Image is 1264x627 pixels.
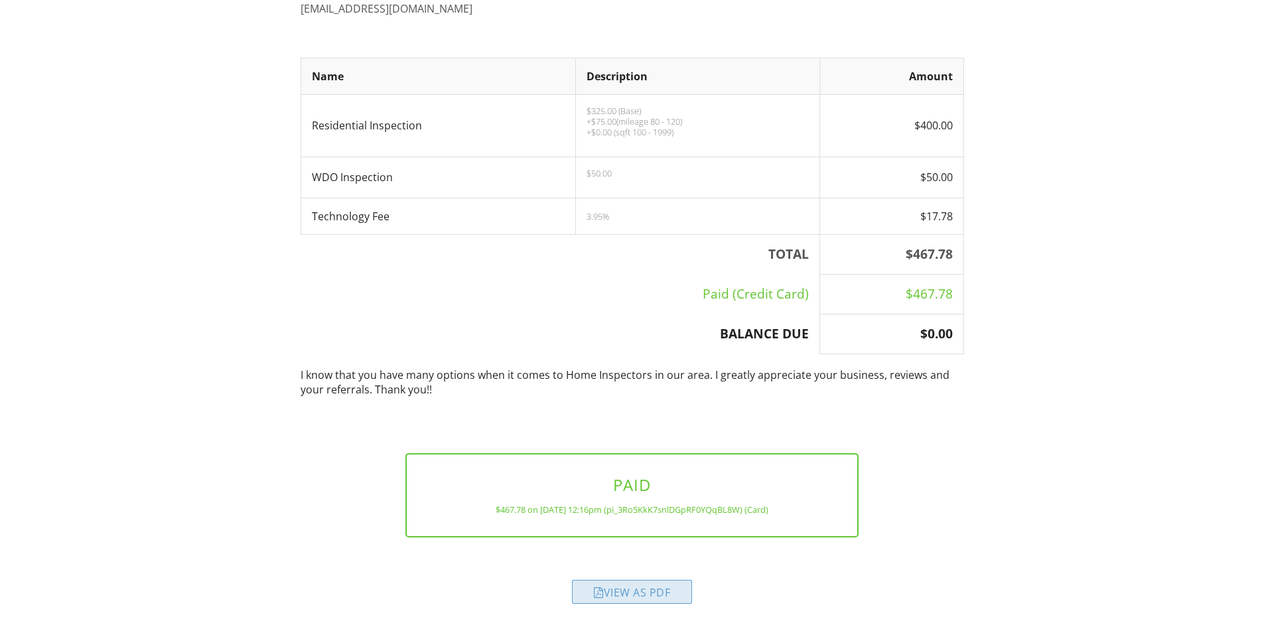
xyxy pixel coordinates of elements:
th: $0.00 [820,314,963,354]
p: $325.00 (Base) +$75.00(mileage 80 - 120) +$0.00 (sqft 100 - 1999) [587,105,809,137]
div: View as PDF [572,580,692,604]
th: Amount [820,58,963,94]
a: View as PDF [572,589,692,603]
th: TOTAL [301,235,820,275]
th: $467.78 [820,235,963,275]
a: [EMAIL_ADDRESS][DOMAIN_NAME] [301,1,472,16]
h3: PAID [428,476,836,494]
div: $467.78 on [DATE] 12:16pm (pi_3Ro5KkK7snlDGpRF0YQqBL8W) (Card) [428,504,836,515]
td: Technology Fee [301,198,575,234]
p: I know that you have many options when it comes to Home Inspectors in our area. I greatly appreci... [301,368,964,397]
th: Description [575,58,819,94]
td: $400.00 [820,95,963,157]
td: $50.00 [820,157,963,198]
th: BALANCE DUE [301,314,820,354]
div: 3.95% [587,211,809,222]
p: $50.00 [587,168,809,178]
th: Name [301,58,575,94]
td: WDO Inspection [301,157,575,198]
td: Residential Inspection [301,95,575,157]
td: Paid (Credit Card) [301,274,820,314]
td: $467.78 [820,274,963,314]
td: $17.78 [820,198,963,234]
